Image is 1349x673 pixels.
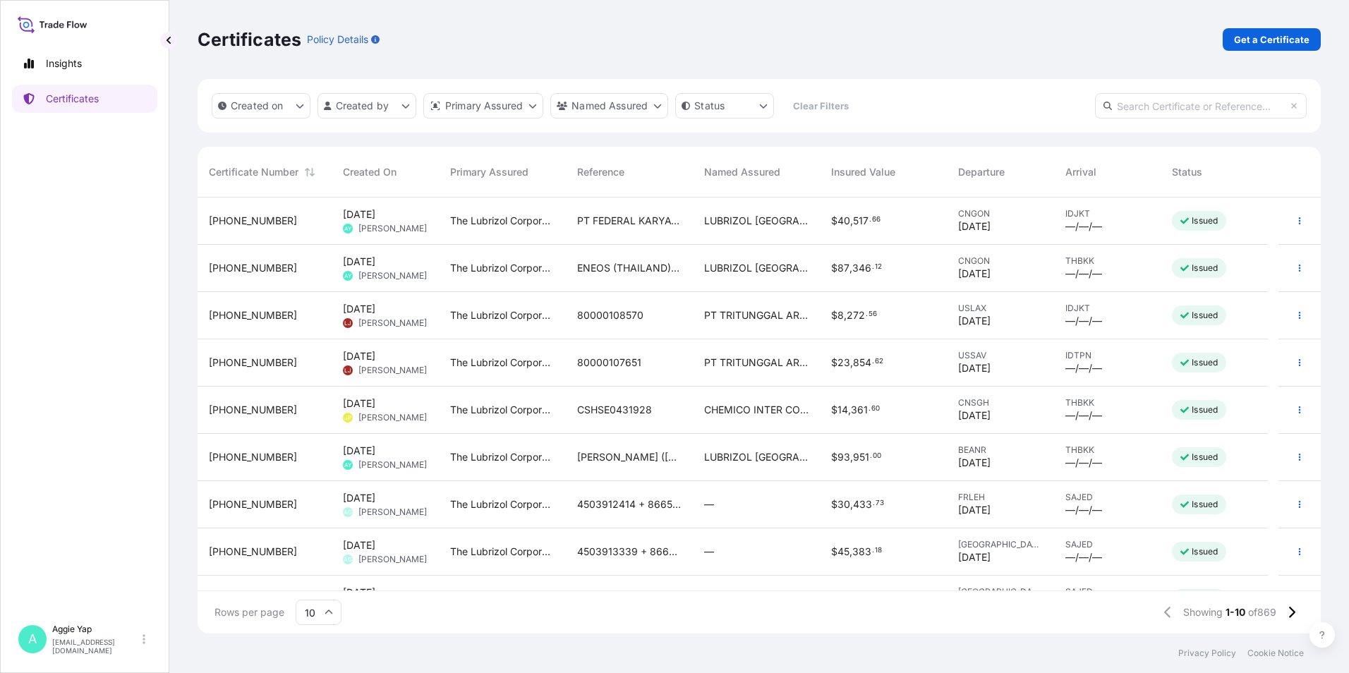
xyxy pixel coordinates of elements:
span: [PERSON_NAME] [358,223,427,234]
span: [DATE] [958,550,991,564]
a: Cookie Notice [1247,648,1304,659]
span: PT TRITUNGGAL ARTHAMAKMUR [704,308,809,322]
p: Issued [1192,215,1218,226]
p: Issued [1192,451,1218,463]
p: Issued [1192,499,1218,510]
span: —/—/— [1065,408,1102,423]
span: $ [831,452,837,462]
span: Arrival [1065,165,1096,179]
span: $ [831,358,837,368]
span: — [704,545,714,559]
span: , [848,405,851,415]
span: 433 [853,499,872,509]
span: [PERSON_NAME] [358,270,427,281]
p: Get a Certificate [1234,32,1309,47]
span: The Lubrizol Corporation [450,403,555,417]
span: , [849,263,852,273]
span: 1-10 [1226,605,1245,619]
span: IDTPN [1065,350,1150,361]
span: THBKK [1065,255,1150,267]
p: Issued [1192,262,1218,274]
span: [PERSON_NAME] [358,365,427,376]
span: . [873,501,875,506]
span: [DATE] [343,302,375,316]
span: [PHONE_NUMBER] [209,450,297,464]
p: Privacy Policy [1178,648,1236,659]
span: 45 [837,547,849,557]
span: 12 [875,265,882,269]
span: The Lubrizol Corporation [450,497,555,511]
span: , [850,452,853,462]
span: AG [344,505,352,519]
span: $ [831,263,837,273]
p: Certificates [198,28,301,51]
p: Named Assured [571,99,648,113]
span: 62 [875,359,883,364]
span: . [872,548,874,553]
p: [EMAIL_ADDRESS][DOMAIN_NAME] [52,638,140,655]
span: Certificate Number [209,165,298,179]
span: AY [344,269,351,283]
span: [GEOGRAPHIC_DATA] [958,586,1043,598]
span: . [869,406,871,411]
span: 60 [871,406,880,411]
span: Departure [958,165,1005,179]
button: cargoOwner Filter options [550,93,668,119]
span: , [849,547,852,557]
span: [PHONE_NUMBER] [209,308,297,322]
span: [DATE] [343,444,375,458]
span: 87 [837,263,849,273]
span: 00 [873,454,881,459]
span: —/—/— [1065,219,1102,234]
span: [PERSON_NAME] [358,317,427,329]
span: Showing [1183,605,1223,619]
span: [DATE] [343,349,375,363]
span: — [704,497,714,511]
span: $ [831,499,837,509]
span: $ [831,310,837,320]
span: [PERSON_NAME] [358,507,427,518]
span: 18 [875,548,882,553]
span: Primary Assured [450,165,528,179]
span: [DATE] [958,408,991,423]
p: Issued [1192,546,1218,557]
span: 40 [837,216,850,226]
span: —/—/— [1065,456,1102,470]
span: USSAV [958,350,1043,361]
span: The Lubrizol Corporation [450,356,555,370]
span: 361 [851,405,868,415]
span: IDJKT [1065,208,1150,219]
span: [DATE] [958,219,991,234]
span: [PHONE_NUMBER] [209,403,297,417]
span: 272 [847,310,865,320]
span: 23 [837,358,850,368]
span: 383 [852,547,871,557]
span: —/—/— [1065,267,1102,281]
p: Issued [1192,404,1218,416]
span: AG [344,552,352,566]
span: [DATE] [343,255,375,269]
span: . [869,217,871,222]
span: [DATE] [958,267,991,281]
span: CNGON [958,208,1043,219]
span: 8 [837,310,844,320]
span: JP [344,411,351,425]
span: 73 [876,501,884,506]
span: The Lubrizol Corporation [450,308,555,322]
span: [DATE] [958,361,991,375]
span: —/—/— [1065,550,1102,564]
span: $ [831,547,837,557]
span: LJ [344,363,351,377]
span: FRLEH [958,492,1043,503]
span: LJ [344,316,351,330]
p: Issued [1192,310,1218,321]
button: createdBy Filter options [317,93,416,119]
p: Created by [336,99,389,113]
span: [PERSON_NAME] [358,412,427,423]
p: Aggie Yap [52,624,140,635]
span: PT TRITUNGGAL ARTHAMAKMUR [704,356,809,370]
span: SAJED [1065,586,1150,598]
span: [PHONE_NUMBER] [209,214,297,228]
p: Issued [1192,357,1218,368]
